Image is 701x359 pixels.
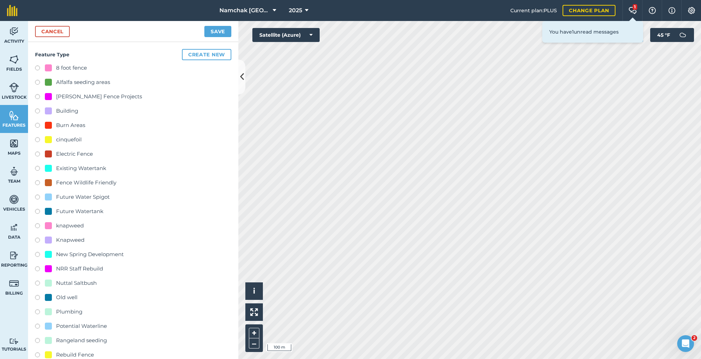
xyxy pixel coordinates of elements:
[56,135,82,144] div: cinquefoil
[182,49,231,60] button: Create new
[687,7,696,14] img: A cog icon
[56,308,82,316] div: Plumbing
[253,287,255,295] span: i
[56,293,77,302] div: Old well
[549,28,636,36] p: You have 1 unread messages
[35,49,231,60] h4: Feature Type
[56,207,103,216] div: Future Watertank
[56,78,110,86] div: Alfalfa seeding areas
[56,336,107,345] div: Rangeland seeding
[9,194,19,205] img: svg+xml;base64,PD94bWwgdmVyc2lvbj0iMS4wIiBlbmNvZGluZz0idXRmLTgiPz4KPCEtLSBHZW5lcmF0b3I6IEFkb2JlIE...
[56,236,84,244] div: Knapweed
[56,265,103,273] div: NRR Staff Rebuild
[633,4,637,10] div: 1
[668,6,675,15] img: svg+xml;base64,PHN2ZyB4bWxucz0iaHR0cDovL3d3dy53My5vcmcvMjAwMC9zdmciIHdpZHRoPSIxNyIgaGVpZ2h0PSIxNy...
[35,26,70,37] a: Cancel
[250,308,258,316] img: Four arrows, one pointing top left, one top right, one bottom right and the last bottom left
[9,138,19,149] img: svg+xml;base64,PHN2ZyB4bWxucz0iaHR0cDovL3d3dy53My5vcmcvMjAwMC9zdmciIHdpZHRoPSI1NiIgaGVpZ2h0PSI2MC...
[56,351,94,359] div: Rebuild Fence
[9,250,19,261] img: svg+xml;base64,PD94bWwgdmVyc2lvbj0iMS4wIiBlbmNvZGluZz0idXRmLTgiPz4KPCEtLSBHZW5lcmF0b3I6IEFkb2JlIE...
[249,328,259,338] button: +
[9,166,19,177] img: svg+xml;base64,PD94bWwgdmVyc2lvbj0iMS4wIiBlbmNvZGluZz0idXRmLTgiPz4KPCEtLSBHZW5lcmF0b3I6IEFkb2JlIE...
[56,107,78,115] div: Building
[692,335,697,341] span: 2
[245,282,263,300] button: i
[56,250,124,259] div: New Spring Development
[510,7,557,14] span: Current plan : PLUS
[204,26,231,37] button: Save
[219,6,270,15] span: Namchak [GEOGRAPHIC_DATA]
[676,28,690,42] img: svg+xml;base64,PD94bWwgdmVyc2lvbj0iMS4wIiBlbmNvZGluZz0idXRmLTgiPz4KPCEtLSBHZW5lcmF0b3I6IEFkb2JlIE...
[56,92,142,101] div: [PERSON_NAME] Fence Projects
[677,335,694,352] iframe: Intercom live chat
[56,121,85,129] div: Burn Areas
[648,7,656,14] img: A question mark icon
[9,278,19,289] img: svg+xml;base64,PD94bWwgdmVyc2lvbj0iMS4wIiBlbmNvZGluZz0idXRmLTgiPz4KPCEtLSBHZW5lcmF0b3I6IEFkb2JlIE...
[249,338,259,349] button: –
[56,64,87,72] div: 8 foot fence
[628,7,637,14] img: Two speech bubbles overlapping with the left bubble in the forefront
[9,110,19,121] img: svg+xml;base64,PHN2ZyB4bWxucz0iaHR0cDovL3d3dy53My5vcmcvMjAwMC9zdmciIHdpZHRoPSI1NiIgaGVpZ2h0PSI2MC...
[56,193,110,201] div: Future Water Spigot
[9,26,19,37] img: svg+xml;base64,PD94bWwgdmVyc2lvbj0iMS4wIiBlbmNvZGluZz0idXRmLTgiPz4KPCEtLSBHZW5lcmF0b3I6IEFkb2JlIE...
[56,279,97,287] div: Nuttal Saltbush
[9,338,19,345] img: svg+xml;base64,PD94bWwgdmVyc2lvbj0iMS4wIiBlbmNvZGluZz0idXRmLTgiPz4KPCEtLSBHZW5lcmF0b3I6IEFkb2JlIE...
[56,150,93,158] div: Electric Fence
[289,6,302,15] span: 2025
[9,222,19,233] img: svg+xml;base64,PD94bWwgdmVyc2lvbj0iMS4wIiBlbmNvZGluZz0idXRmLTgiPz4KPCEtLSBHZW5lcmF0b3I6IEFkb2JlIE...
[56,221,84,230] div: knapweed
[56,322,107,330] div: Potential Waterline
[650,28,694,42] button: 45 °F
[56,164,106,173] div: Existing Watertank
[252,28,320,42] button: Satellite (Azure)
[9,82,19,93] img: svg+xml;base64,PD94bWwgdmVyc2lvbj0iMS4wIiBlbmNvZGluZz0idXRmLTgiPz4KPCEtLSBHZW5lcmF0b3I6IEFkb2JlIE...
[56,178,116,187] div: Fence Wildlife Friendly
[563,5,615,16] a: Change plan
[7,5,18,16] img: fieldmargin Logo
[9,54,19,65] img: svg+xml;base64,PHN2ZyB4bWxucz0iaHR0cDovL3d3dy53My5vcmcvMjAwMC9zdmciIHdpZHRoPSI1NiIgaGVpZ2h0PSI2MC...
[657,28,670,42] span: 45 ° F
